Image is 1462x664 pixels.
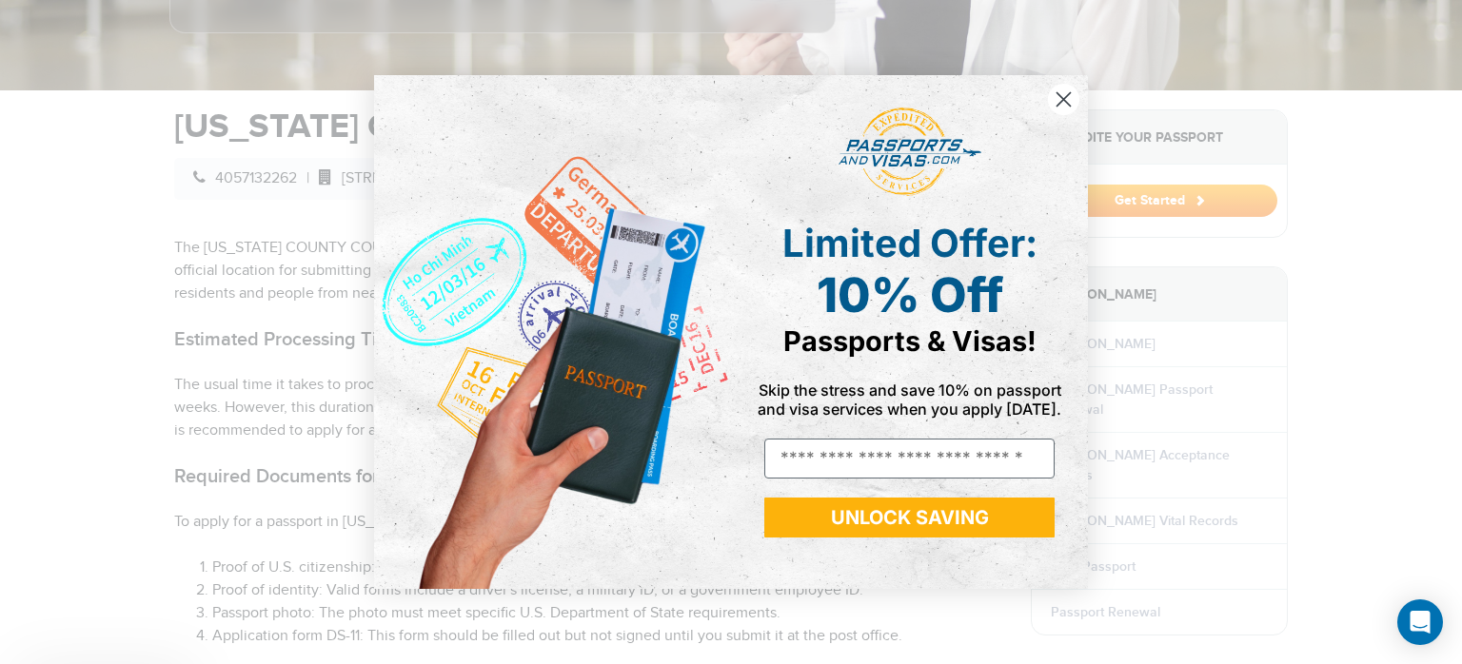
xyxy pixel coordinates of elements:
[1397,599,1443,645] div: Open Intercom Messenger
[374,75,731,589] img: de9cda0d-0715-46ca-9a25-073762a91ba7.png
[1047,83,1080,116] button: Close dialog
[782,220,1037,266] span: Limited Offer:
[764,498,1055,537] button: UNLOCK SAVING
[817,266,1003,323] span: 10% Off
[758,381,1061,419] span: Skip the stress and save 10% on passport and visa services when you apply [DATE].
[783,324,1037,358] span: Passports & Visas!
[839,107,981,197] img: passports and visas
